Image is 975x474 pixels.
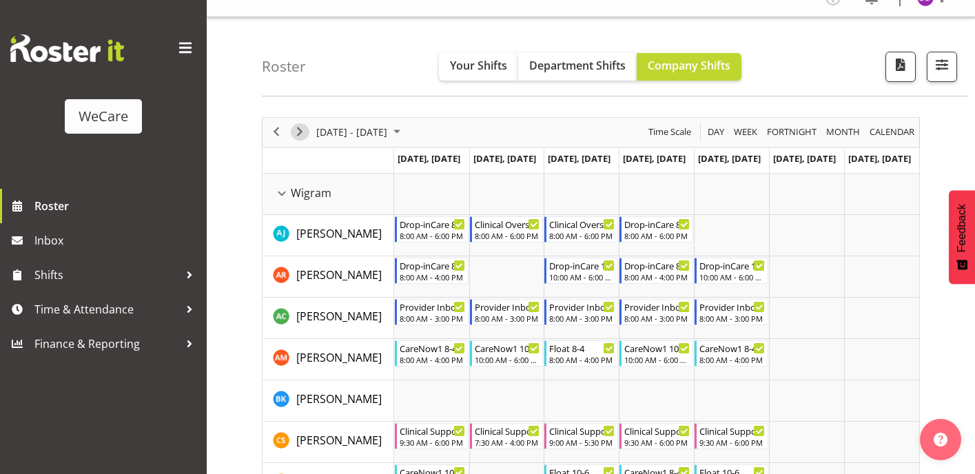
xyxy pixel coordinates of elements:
[473,152,536,165] span: [DATE], [DATE]
[400,313,465,324] div: 8:00 AM - 3:00 PM
[400,271,465,282] div: 8:00 AM - 4:00 PM
[623,152,686,165] span: [DATE], [DATE]
[296,225,382,242] a: [PERSON_NAME]
[699,271,765,282] div: 10:00 AM - 6:00 PM
[766,123,818,141] span: Fortnight
[400,341,465,355] div: CareNow1 8-4
[549,217,615,231] div: Clinical Oversight
[624,217,690,231] div: Drop-inCare 8-6
[475,313,540,324] div: 8:00 AM - 3:00 PM
[263,422,394,463] td: Catherine Stewart resource
[549,424,615,437] div: Clinical Support 9-5.30
[263,298,394,339] td: Andrew Casburn resource
[34,230,200,251] span: Inbox
[544,340,618,367] div: Ashley Mendoza"s event - Float 8-4 Begin From Wednesday, November 26, 2025 at 8:00:00 AM GMT+13:0...
[296,308,382,324] a: [PERSON_NAME]
[619,216,693,243] div: AJ Jones"s event - Drop-inCare 8-6 Begin From Thursday, November 27, 2025 at 8:00:00 AM GMT+13:00...
[544,216,618,243] div: AJ Jones"s event - Clinical Oversight Begin From Wednesday, November 26, 2025 at 8:00:00 AM GMT+1...
[475,424,540,437] div: Clinical Support 7.30 - 4
[549,437,615,448] div: 9:00 AM - 5:30 PM
[699,300,765,313] div: Provider Inbox Management
[395,299,469,325] div: Andrew Casburn"s event - Provider Inbox Management Begin From Monday, November 24, 2025 at 8:00:0...
[548,152,610,165] span: [DATE], [DATE]
[544,423,618,449] div: Catherine Stewart"s event - Clinical Support 9-5.30 Begin From Wednesday, November 26, 2025 at 9:...
[288,118,311,147] div: next period
[699,258,765,272] div: Drop-inCare 10-6
[315,123,389,141] span: [DATE] - [DATE]
[624,271,690,282] div: 8:00 AM - 4:00 PM
[400,217,465,231] div: Drop-inCare 8-6
[470,423,544,449] div: Catherine Stewart"s event - Clinical Support 7.30 - 4 Begin From Tuesday, November 25, 2025 at 7:...
[296,267,382,283] a: [PERSON_NAME]
[619,423,693,449] div: Catherine Stewart"s event - Clinical Support 9.30-6 Begin From Thursday, November 27, 2025 at 9:3...
[400,258,465,272] div: Drop-inCare 8-4
[624,258,690,272] div: Drop-inCare 8-4
[34,265,179,285] span: Shifts
[475,437,540,448] div: 7:30 AM - 4:00 PM
[518,53,637,81] button: Department Shifts
[825,123,861,141] span: Month
[699,341,765,355] div: CareNow1 8-4
[296,350,382,365] span: [PERSON_NAME]
[296,267,382,282] span: [PERSON_NAME]
[624,300,690,313] div: Provider Inbox Management
[695,423,768,449] div: Catherine Stewart"s event - Clinical Support 9.30-6 Begin From Friday, November 28, 2025 at 9:30:...
[624,354,690,365] div: 10:00 AM - 6:00 PM
[296,391,382,406] span: [PERSON_NAME]
[400,354,465,365] div: 8:00 AM - 4:00 PM
[79,106,128,127] div: WeCare
[265,118,288,147] div: previous period
[311,118,409,147] div: November 24 - 30, 2025
[395,216,469,243] div: AJ Jones"s event - Drop-inCare 8-6 Begin From Monday, November 24, 2025 at 8:00:00 AM GMT+13:00 E...
[544,258,618,284] div: Andrea Ramirez"s event - Drop-inCare 10-6 Begin From Wednesday, November 26, 2025 at 10:00:00 AM ...
[848,152,911,165] span: [DATE], [DATE]
[549,258,615,272] div: Drop-inCare 10-6
[398,152,460,165] span: [DATE], [DATE]
[956,204,968,252] span: Feedback
[470,299,544,325] div: Andrew Casburn"s event - Provider Inbox Management Begin From Tuesday, November 25, 2025 at 8:00:...
[699,313,765,324] div: 8:00 AM - 3:00 PM
[699,354,765,365] div: 8:00 AM - 4:00 PM
[699,437,765,448] div: 9:30 AM - 6:00 PM
[263,380,394,422] td: Brian Ko resource
[450,58,507,73] span: Your Shifts
[549,230,615,241] div: 8:00 AM - 6:00 PM
[475,217,540,231] div: Clinical Oversight
[314,123,407,141] button: November 2025
[619,299,693,325] div: Andrew Casburn"s event - Provider Inbox Management Begin From Thursday, November 27, 2025 at 8:00...
[624,313,690,324] div: 8:00 AM - 3:00 PM
[296,391,382,407] a: [PERSON_NAME]
[296,309,382,324] span: [PERSON_NAME]
[949,190,975,284] button: Feedback - Show survey
[549,271,615,282] div: 10:00 AM - 6:00 PM
[624,437,690,448] div: 9:30 AM - 6:00 PM
[263,215,394,256] td: AJ Jones resource
[637,53,741,81] button: Company Shifts
[868,123,917,141] button: Month
[470,216,544,243] div: AJ Jones"s event - Clinical Oversight Begin From Tuesday, November 25, 2025 at 8:00:00 AM GMT+13:...
[529,58,626,73] span: Department Shifts
[400,300,465,313] div: Provider Inbox Management
[732,123,759,141] span: Week
[695,340,768,367] div: Ashley Mendoza"s event - CareNow1 8-4 Begin From Friday, November 28, 2025 at 8:00:00 AM GMT+13:0...
[263,256,394,298] td: Andrea Ramirez resource
[549,300,615,313] div: Provider Inbox Management
[475,230,540,241] div: 8:00 AM - 6:00 PM
[34,299,179,320] span: Time & Attendance
[646,123,694,141] button: Time Scale
[291,185,331,201] span: Wigram
[291,123,309,141] button: Next
[648,58,730,73] span: Company Shifts
[296,226,382,241] span: [PERSON_NAME]
[773,152,836,165] span: [DATE], [DATE]
[549,354,615,365] div: 8:00 AM - 4:00 PM
[706,123,727,141] button: Timeline Day
[549,313,615,324] div: 8:00 AM - 3:00 PM
[706,123,726,141] span: Day
[439,53,518,81] button: Your Shifts
[698,152,761,165] span: [DATE], [DATE]
[765,123,819,141] button: Fortnight
[885,52,916,82] button: Download a PDF of the roster according to the set date range.
[395,258,469,284] div: Andrea Ramirez"s event - Drop-inCare 8-4 Begin From Monday, November 24, 2025 at 8:00:00 AM GMT+1...
[267,123,286,141] button: Previous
